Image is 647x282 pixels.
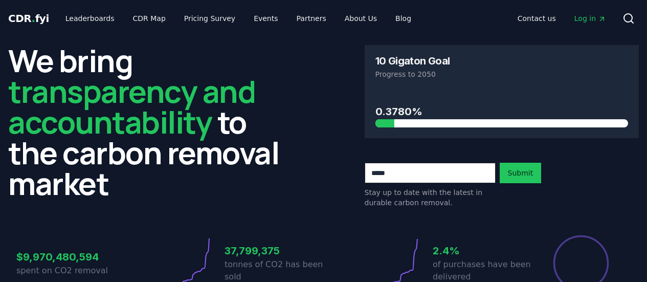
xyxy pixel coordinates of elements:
[225,243,324,258] h3: 37,799,375
[8,11,49,26] a: CDR.fyi
[365,187,496,208] p: Stay up to date with the latest in durable carbon removal.
[176,9,243,28] a: Pricing Survey
[433,243,532,258] h3: 2.4%
[16,249,116,265] h3: $9,970,480,594
[509,9,614,28] nav: Main
[337,9,385,28] a: About Us
[375,69,629,79] p: Progress to 2050
[375,56,450,66] h3: 10 Gigaton Goal
[8,12,49,25] span: CDR fyi
[125,9,174,28] a: CDR Map
[32,12,35,25] span: .
[288,9,334,28] a: Partners
[8,45,283,199] h2: We bring to the carbon removal market
[8,70,255,143] span: transparency and accountability
[246,9,286,28] a: Events
[500,163,542,183] button: Submit
[57,9,123,28] a: Leaderboards
[375,104,629,119] h3: 0.3780%
[574,13,606,24] span: Log in
[387,9,419,28] a: Blog
[509,9,564,28] a: Contact us
[566,9,614,28] a: Log in
[16,265,116,277] p: spent on CO2 removal
[57,9,419,28] nav: Main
